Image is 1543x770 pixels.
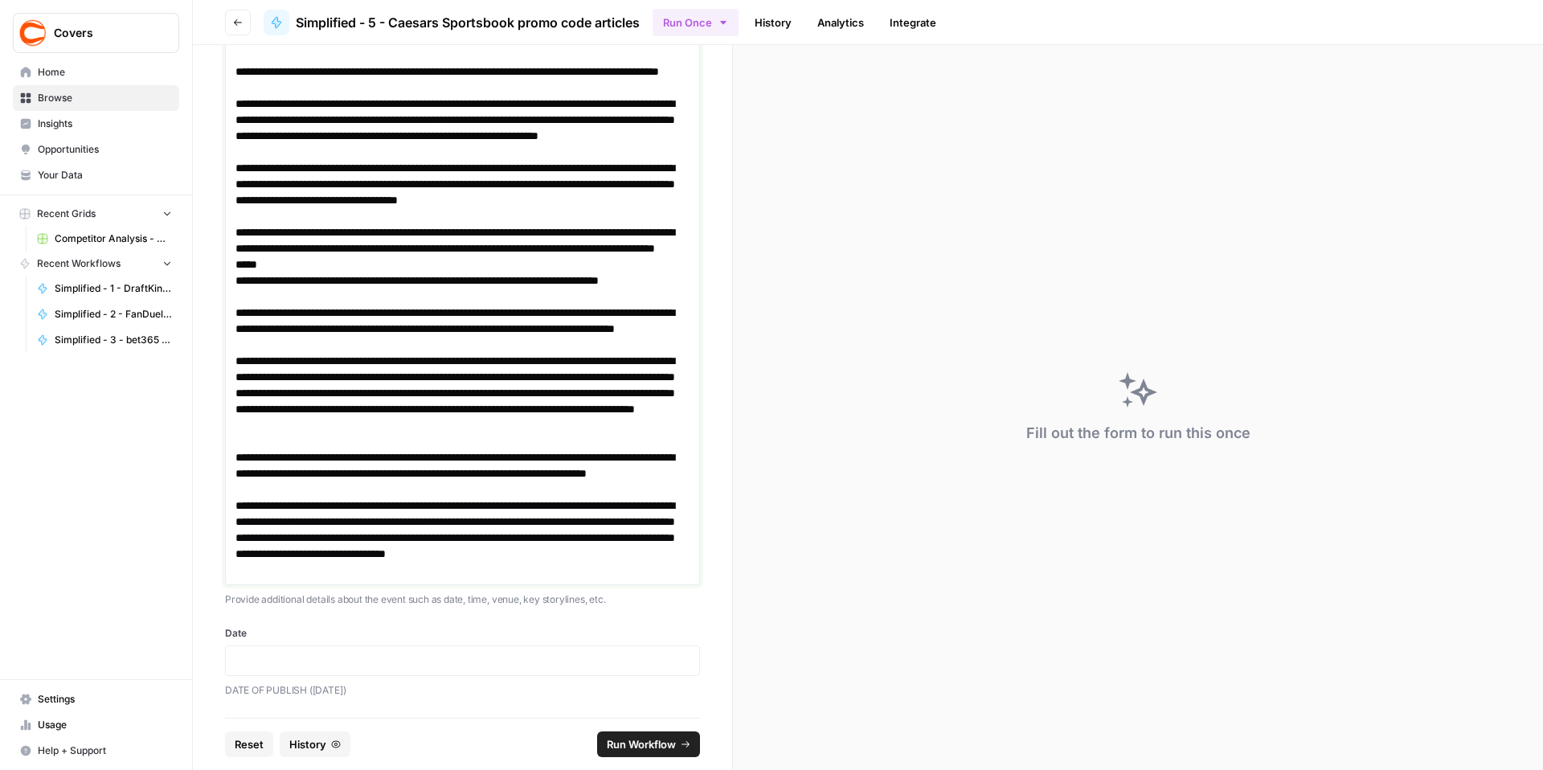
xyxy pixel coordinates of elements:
span: Settings [38,692,172,707]
button: Recent Grids [13,202,179,226]
span: Browse [38,91,172,105]
span: Recent Workflows [37,256,121,271]
a: Integrate [880,10,946,35]
span: Competitor Analysis - URL Specific Grid [55,231,172,246]
button: Run Once [653,9,739,36]
a: Simplified - 5 - Caesars Sportsbook promo code articles [264,10,640,35]
a: Your Data [13,162,179,188]
div: Fill out the form to run this once [1026,422,1250,444]
a: Usage [13,712,179,738]
a: History [745,10,801,35]
span: Simplified - 2 - FanDuel promo code articles [55,307,172,322]
span: Your Data [38,168,172,182]
img: Covers Logo [18,18,47,47]
span: Opportunities [38,142,172,157]
p: DATE OF PUBLISH ([DATE]) [225,682,700,698]
button: Reset [225,731,273,757]
a: Opportunities [13,137,179,162]
a: Settings [13,686,179,712]
span: Run Workflow [607,736,676,752]
span: Recent Grids [37,207,96,221]
button: Recent Workflows [13,252,179,276]
a: Simplified - 1 - DraftKings promo code articles [30,276,179,301]
a: Insights [13,111,179,137]
p: Provide additional details about the event such as date, time, venue, key storylines, etc. [225,592,700,608]
span: Usage [38,718,172,732]
a: Simplified - 3 - bet365 bonus code articles [30,327,179,353]
span: Home [38,65,172,80]
a: Simplified - 2 - FanDuel promo code articles [30,301,179,327]
span: Reset [235,736,264,752]
button: Help + Support [13,738,179,764]
button: Run Workflow [597,731,700,757]
button: History [280,731,350,757]
span: Simplified - 5 - Caesars Sportsbook promo code articles [296,13,640,32]
span: Help + Support [38,743,172,758]
span: Covers [54,25,151,41]
span: Insights [38,117,172,131]
span: Simplified - 1 - DraftKings promo code articles [55,281,172,296]
a: Home [13,59,179,85]
span: Simplified - 3 - bet365 bonus code articles [55,333,172,347]
a: Competitor Analysis - URL Specific Grid [30,226,179,252]
label: Date [225,626,700,641]
button: Workspace: Covers [13,13,179,53]
a: Analytics [808,10,874,35]
a: Browse [13,85,179,111]
span: History [289,736,326,752]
